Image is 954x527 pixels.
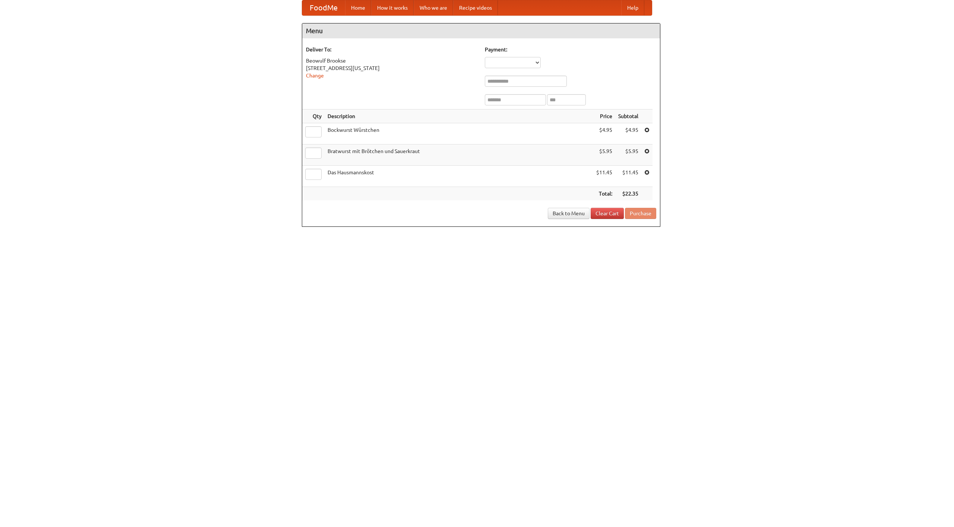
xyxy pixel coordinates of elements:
[453,0,498,15] a: Recipe videos
[302,109,325,123] th: Qty
[593,145,615,166] td: $5.95
[615,109,641,123] th: Subtotal
[306,64,477,72] div: [STREET_ADDRESS][US_STATE]
[306,46,477,53] h5: Deliver To:
[325,123,593,145] td: Bockwurst Würstchen
[302,23,660,38] h4: Menu
[621,0,644,15] a: Help
[306,57,477,64] div: Beowulf Brookse
[302,0,345,15] a: FoodMe
[325,109,593,123] th: Description
[325,166,593,187] td: Das Hausmannskost
[593,109,615,123] th: Price
[615,145,641,166] td: $5.95
[593,166,615,187] td: $11.45
[593,187,615,201] th: Total:
[548,208,590,219] a: Back to Menu
[414,0,453,15] a: Who we are
[325,145,593,166] td: Bratwurst mit Brötchen und Sauerkraut
[615,166,641,187] td: $11.45
[591,208,624,219] a: Clear Cart
[625,208,656,219] button: Purchase
[485,46,656,53] h5: Payment:
[593,123,615,145] td: $4.95
[345,0,371,15] a: Home
[615,187,641,201] th: $22.35
[371,0,414,15] a: How it works
[615,123,641,145] td: $4.95
[306,73,324,79] a: Change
